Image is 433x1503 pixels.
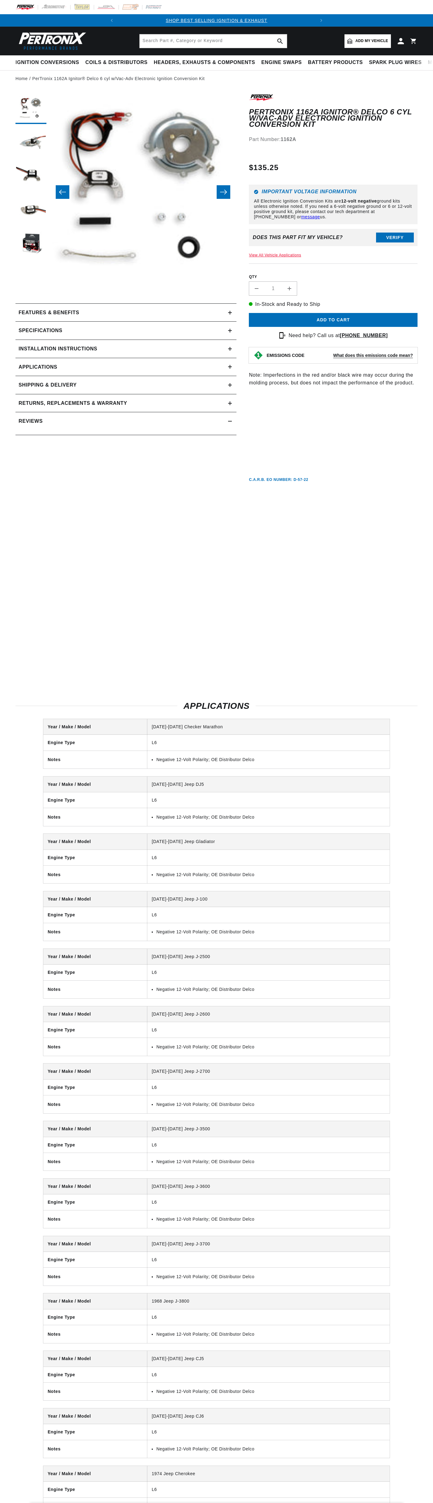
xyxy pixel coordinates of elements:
td: [DATE]-[DATE] Jeep J-3700 [147,1236,390,1252]
li: Negative 12-Volt Polarity; OE Distributor Delco [156,814,385,820]
li: Negative 12-Volt Polarity; OE Distributor Delco [156,756,385,763]
button: search button [273,34,287,48]
td: L6 [147,1424,390,1440]
td: [DATE]-[DATE] Jeep CJ5 [147,1351,390,1367]
h2: Installation instructions [19,345,97,353]
th: Year / Make / Model [43,1351,147,1367]
td: L6 [147,1367,390,1382]
th: Engine Type [43,907,147,923]
td: [DATE]-[DATE] Jeep J-3500 [147,1121,390,1137]
input: Search Part #, Category or Keyword [140,34,287,48]
button: Slide right [217,185,230,199]
td: [DATE]-[DATE] Jeep J-2500 [147,949,390,965]
media-gallery: Gallery Viewer [15,93,236,291]
li: Negative 12-Volt Polarity; OE Distributor Delco [156,1158,385,1165]
li: Negative 12-Volt Polarity; OE Distributor Delco [156,986,385,993]
th: Engine Type [43,1137,147,1153]
button: Load image 5 in gallery view [15,229,46,260]
td: L6 [147,735,390,751]
h2: Reviews [19,417,43,425]
td: [DATE]-[DATE] Jeep J-2700 [147,1064,390,1079]
th: Engine Type [43,1194,147,1210]
th: Year / Make / Model [43,777,147,792]
summary: Returns, Replacements & Warranty [15,394,236,412]
li: Negative 12-Volt Polarity; OE Distributor Delco [156,1445,385,1452]
td: [DATE]-[DATE] Jeep J-100 [147,891,390,907]
td: [DATE]-[DATE] Jeep Gladiator [147,834,390,850]
th: Engine Type [43,1022,147,1038]
td: L6 [147,1137,390,1153]
a: Add my vehicle [344,34,391,48]
a: message [301,214,320,219]
th: Notes [43,866,147,884]
span: Spark Plug Wires [369,59,422,66]
td: L6 [147,1482,390,1497]
p: Need help? Call us at [288,332,388,340]
th: Notes [43,1325,147,1343]
span: Ignition Conversions [15,59,79,66]
th: Notes [43,1210,147,1228]
a: Home [15,75,28,82]
h1: PerTronix 1162A Ignitor® Delco 6 cyl w/Vac-Adv Electronic Ignition Conversion Kit [249,109,418,128]
summary: Ignition Conversions [15,55,82,70]
div: Note: Imperfections in the red and/or black wire may occur during the molding process, but does n... [249,93,418,482]
button: Add to cart [249,313,418,327]
nav: breadcrumbs [15,75,418,82]
a: SHOP BEST SELLING IGNITION & EXHAUST [166,18,267,23]
strong: [PHONE_NUMBER] [340,333,388,338]
summary: Headers, Exhausts & Components [151,55,258,70]
td: L6 [147,1194,390,1210]
td: [DATE]-[DATE] Jeep CJ6 [147,1408,390,1424]
th: Engine Type [43,850,147,865]
label: QTY [249,274,418,280]
th: Year / Make / Model [43,1179,147,1194]
th: Engine Type [43,1079,147,1095]
div: 1 of 2 [118,17,315,24]
span: Battery Products [308,59,363,66]
th: Year / Make / Model [43,1064,147,1079]
h2: Features & Benefits [19,309,79,317]
th: Engine Type [43,1309,147,1325]
li: Negative 12-Volt Polarity; OE Distributor Delco [156,1273,385,1280]
strong: EMISSIONS CODE [266,353,304,358]
th: Engine Type [43,1252,147,1268]
span: Coils & Distributors [85,59,148,66]
td: L6 [147,1252,390,1268]
summary: Specifications [15,322,236,340]
li: Negative 12-Volt Polarity; OE Distributor Delco [156,1101,385,1108]
th: Notes [43,1038,147,1056]
summary: Installation instructions [15,340,236,358]
th: Engine Type [43,965,147,980]
th: Notes [43,1382,147,1400]
th: Year / Make / Model [43,719,147,735]
th: Notes [43,808,147,826]
div: Part Number: [249,135,418,143]
h2: Shipping & Delivery [19,381,77,389]
div: Does This part fit My vehicle? [253,235,343,240]
th: Notes [43,923,147,941]
a: PerTronix 1162A Ignitor® Delco 6 cyl w/Vac-Adv Electronic Ignition Conversion Kit [32,75,205,82]
th: Year / Make / Model [43,891,147,907]
th: Year / Make / Model [43,834,147,850]
summary: Shipping & Delivery [15,376,236,394]
img: Pertronix [15,30,87,52]
th: Year / Make / Model [43,1408,147,1424]
td: L6 [147,1309,390,1325]
button: Slide left [56,185,69,199]
h6: Important Voltage Information [254,190,413,194]
td: L6 [147,907,390,923]
th: Engine Type [43,1367,147,1382]
span: Applications [19,363,57,371]
th: Year / Make / Model [43,1236,147,1252]
p: C.A.R.B. EO Number: D-57-22 [249,477,308,482]
button: Verify [376,233,414,242]
p: All Electronic Ignition Conversion Kits are ground kits unless otherwise noted. If you need a 6-v... [254,199,413,219]
img: Emissions code [253,350,263,360]
span: Headers, Exhausts & Components [154,59,255,66]
h2: Applications [15,702,418,710]
li: Negative 12-Volt Polarity; OE Distributor Delco [156,1216,385,1223]
td: L6 [147,1079,390,1095]
strong: What does this emissions code mean? [333,353,413,358]
summary: Coils & Distributors [82,55,151,70]
td: L6 [147,1022,390,1038]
